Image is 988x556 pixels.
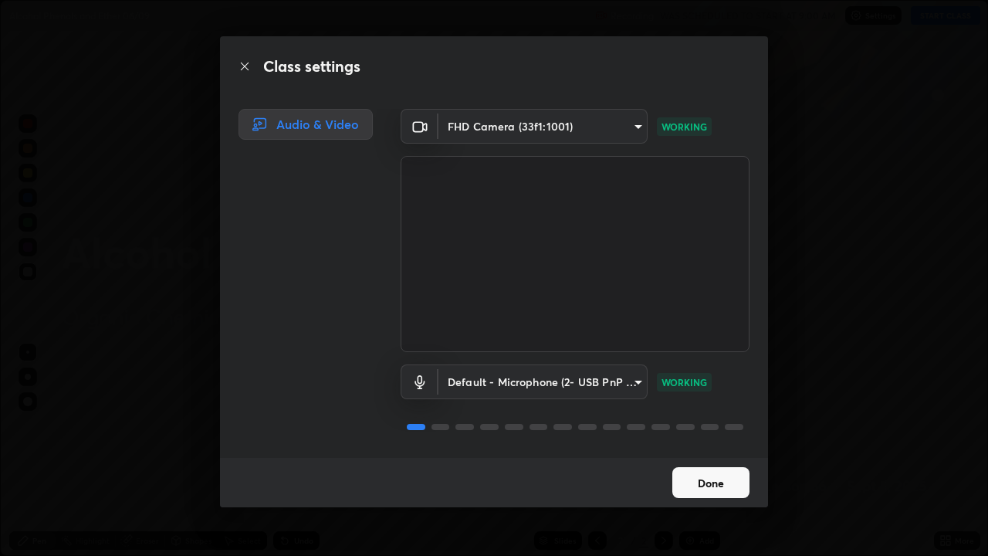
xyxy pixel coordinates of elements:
p: WORKING [661,375,707,389]
h2: Class settings [263,55,360,78]
div: FHD Camera (33f1:1001) [438,364,648,399]
div: FHD Camera (33f1:1001) [438,109,648,144]
button: Done [672,467,749,498]
p: WORKING [661,120,707,134]
div: Audio & Video [239,109,373,140]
